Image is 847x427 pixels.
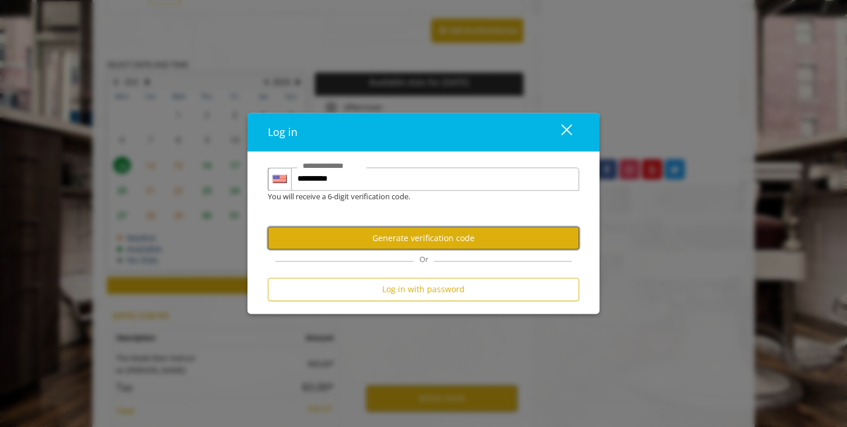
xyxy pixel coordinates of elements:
div: Country [268,167,291,191]
button: Log in with password [268,278,579,301]
button: Generate verification code [268,227,579,250]
button: close dialog [540,120,579,144]
div: close dialog [548,123,571,141]
div: You will receive a 6-digit verification code. [259,191,570,203]
span: Or [414,254,434,265]
span: Log in [268,125,297,139]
